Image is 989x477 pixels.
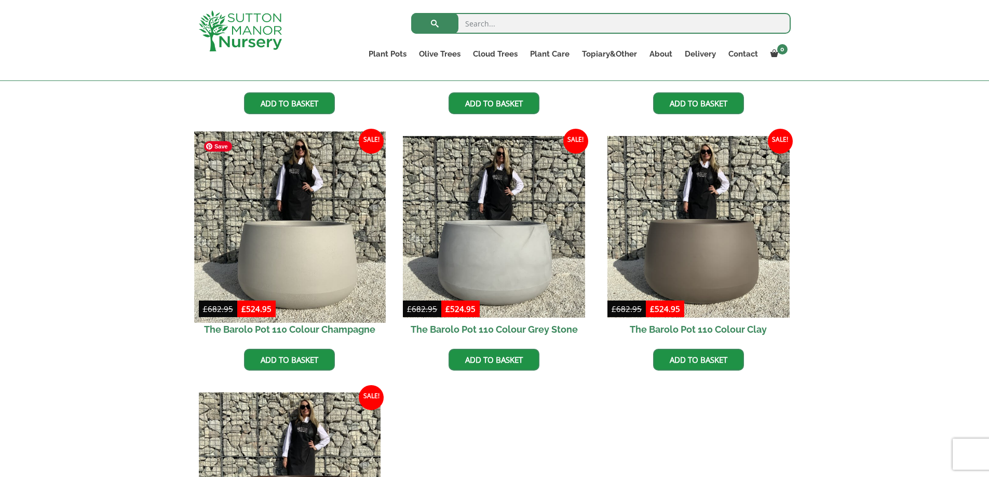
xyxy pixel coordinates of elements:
a: Add to basket: “The Barolo Pot 110 Colour Charcoal” [449,92,539,114]
bdi: 682.95 [407,304,437,314]
span: £ [203,304,208,314]
a: Contact [722,47,764,61]
span: Sale! [768,129,793,154]
a: Delivery [679,47,722,61]
span: Sale! [563,129,588,154]
bdi: 524.95 [650,304,680,314]
h2: The Barolo Pot 110 Colour Champagne [199,318,381,341]
span: £ [241,304,246,314]
a: Sale! The Barolo Pot 110 Colour Grey Stone [403,136,585,342]
a: Sale! The Barolo Pot 110 Colour Clay [607,136,790,342]
img: The Barolo Pot 110 Colour Champagne [194,131,385,322]
a: Add to basket: “The Barolo Pot 110 Colour Grey Stone” [449,349,539,371]
span: Sale! [359,385,384,410]
a: About [643,47,679,61]
a: Add to basket: “The Barolo Pot 110 Colour Champagne” [244,349,335,371]
bdi: 524.95 [445,304,476,314]
bdi: 524.95 [241,304,272,314]
input: Search... [411,13,791,34]
a: 0 [764,47,791,61]
a: Cloud Trees [467,47,524,61]
a: Add to basket: “The Barolo Pot 110 Colour Clay” [653,349,744,371]
span: Save [204,141,232,152]
img: logo [199,10,282,51]
a: Olive Trees [413,47,467,61]
a: Plant Pots [362,47,413,61]
h2: The Barolo Pot 110 Colour Clay [607,318,790,341]
span: Sale! [359,129,384,154]
a: Add to basket: “The Barolo Pot 110 Colour Black” [244,92,335,114]
bdi: 682.95 [203,304,233,314]
a: Add to basket: “The Barolo Pot 110 Colour White Granite” [653,92,744,114]
h2: The Barolo Pot 110 Colour Grey Stone [403,318,585,341]
img: The Barolo Pot 110 Colour Clay [607,136,790,318]
a: Topiary&Other [576,47,643,61]
span: £ [445,304,450,314]
a: Plant Care [524,47,576,61]
span: £ [650,304,655,314]
a: Sale! The Barolo Pot 110 Colour Champagne [199,136,381,342]
span: £ [612,304,616,314]
span: 0 [777,44,788,54]
span: £ [407,304,412,314]
img: The Barolo Pot 110 Colour Grey Stone [403,136,585,318]
bdi: 682.95 [612,304,642,314]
